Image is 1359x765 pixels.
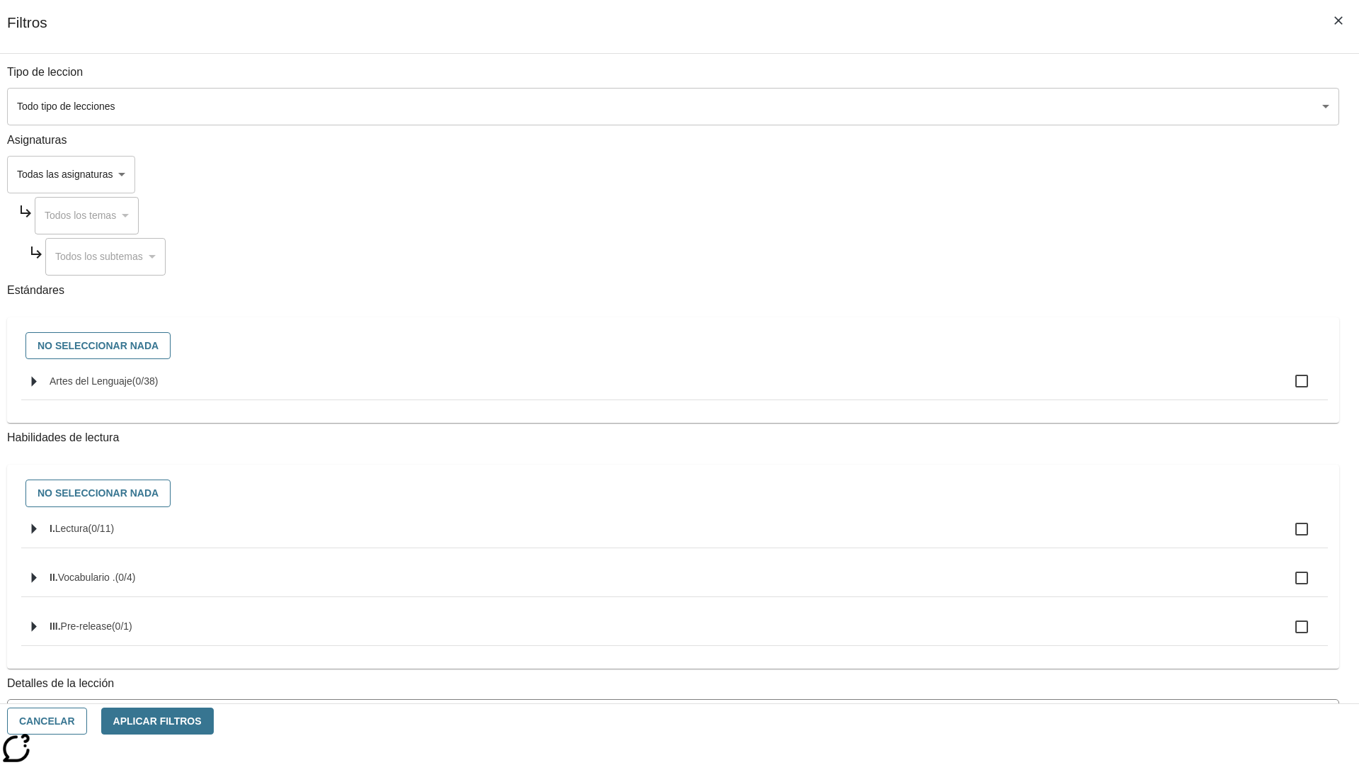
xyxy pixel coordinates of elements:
button: No seleccionar nada [25,332,171,360]
p: Detalles de la lección [7,676,1339,692]
span: Pre-release [61,620,112,632]
p: Tipo de leccion [7,64,1339,81]
p: Habilidades de lectura [7,430,1339,446]
span: 0 estándares seleccionados/1 estándares en grupo [112,620,132,632]
span: Lectura [55,523,88,534]
p: Asignaturas [7,132,1339,149]
div: La Actividad cubre los factores a considerar para el ajuste automático del lexile [8,700,1338,730]
span: Artes del Lenguaje [50,375,132,387]
p: Estándares [7,283,1339,299]
div: Seleccione una Asignatura [45,238,166,276]
ul: Seleccione habilidades [21,511,1328,657]
button: Aplicar Filtros [101,708,214,735]
div: Seleccione una Asignatura [35,197,139,234]
span: II. [50,572,58,583]
button: Cerrar los filtros del Menú lateral [1324,6,1353,35]
span: 0 estándares seleccionados/4 estándares en grupo [115,572,136,583]
div: Seleccione un tipo de lección [7,88,1339,125]
span: I. [50,523,55,534]
h1: Filtros [7,14,47,53]
span: 0 estándares seleccionados/38 estándares en grupo [132,375,159,387]
span: Vocabulario . [58,572,115,583]
button: No seleccionar nada [25,480,171,507]
button: Cancelar [7,708,87,735]
div: Seleccione habilidades [18,476,1328,511]
span: III. [50,620,61,632]
div: Seleccione una Asignatura [7,156,135,193]
span: 0 estándares seleccionados/11 estándares en grupo [88,523,114,534]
